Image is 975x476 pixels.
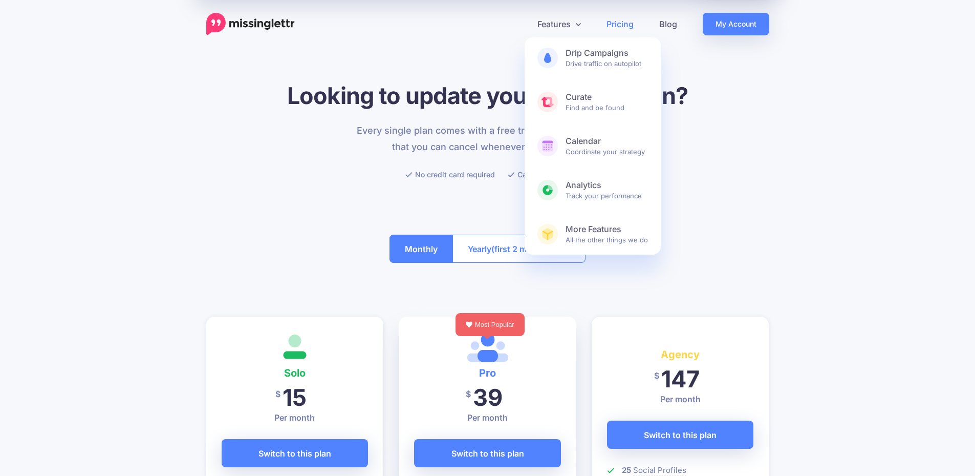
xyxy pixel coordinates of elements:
[566,136,648,156] span: Coordinate your strategy
[103,59,112,68] img: tab_keywords_by_traffic_grey.svg
[644,427,717,443] span: Switch to this plan
[622,465,631,475] b: 25
[607,393,754,405] p: Per month
[566,180,648,200] span: Track your performance
[16,27,25,35] img: website_grey.svg
[491,241,570,257] span: (first 2 months free)
[206,81,769,110] h1: Looking to update your subscription?
[525,37,661,255] div: Features
[566,224,648,235] b: More Features
[206,13,295,35] a: Home
[456,313,525,336] div: Most Popular
[607,346,754,363] h4: Agency
[466,383,471,406] span: $
[508,168,570,181] li: Cancel anytime
[594,13,646,35] a: Pricing
[29,16,50,25] div: v 4.0.25
[30,59,38,68] img: tab_domain_overview_orange.svg
[566,180,648,191] b: Analytics
[525,13,594,35] a: Features
[525,126,661,167] a: CalendarCoordinate your strategy
[258,445,331,462] span: Switch to this plan
[646,13,690,35] a: Blog
[654,364,659,387] span: $
[414,439,561,467] a: Switch to this plan
[661,365,700,393] span: 147
[405,168,495,181] li: No credit card required
[452,235,586,263] button: Yearly(first 2 months free)
[566,136,648,147] b: Calendar
[566,92,648,102] b: Curate
[27,27,113,35] div: Domain: [DOMAIN_NAME]
[566,48,648,58] b: Drip Campaigns
[566,48,648,68] span: Drive traffic on autopilot
[525,214,661,255] a: More FeaturesAll the other things we do
[41,60,92,67] div: Domain Overview
[16,16,25,25] img: logo_orange.svg
[222,411,369,424] p: Per month
[351,122,624,155] p: Every single plan comes with a free trial and the guarantee that you can cancel whenever you need...
[275,383,280,406] span: $
[473,383,503,411] span: 39
[633,465,686,475] span: Social Profiles
[283,383,307,411] span: 15
[414,365,561,381] h4: Pro
[566,224,648,244] span: All the other things we do
[525,170,661,211] a: AnalyticsTrack your performance
[525,81,661,122] a: CurateFind and be found
[607,421,754,449] a: Switch to this plan
[414,411,561,424] p: Per month
[451,445,524,462] span: Switch to this plan
[703,13,769,35] a: My Account
[115,60,169,67] div: Keywords by Traffic
[566,92,648,112] span: Find and be found
[525,37,661,78] a: Drip CampaignsDrive traffic on autopilot
[222,439,369,467] a: Switch to this plan
[222,365,369,381] h4: Solo
[389,235,453,263] button: Monthly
